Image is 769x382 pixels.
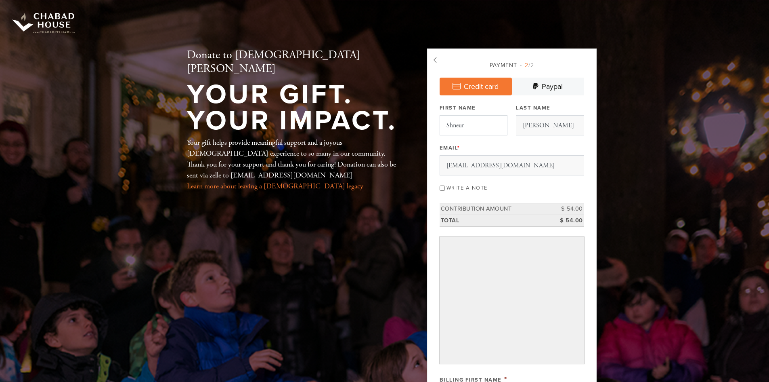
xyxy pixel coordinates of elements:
[548,215,584,226] td: $ 54.00
[548,203,584,215] td: $ 54.00
[187,82,401,134] h1: Your Gift. Your Impact.
[441,238,583,362] iframe: Secure payment input frame
[187,137,401,192] div: Your gift helps provide meaningful support and a joyous [DEMOGRAPHIC_DATA] experience to so many ...
[457,145,460,151] span: This field is required.
[187,49,401,76] h2: Donate to [DEMOGRAPHIC_DATA][PERSON_NAME]
[512,78,584,95] a: Paypal
[440,104,476,112] label: First Name
[12,4,75,33] img: chabad%20house%20logo%20white%202_1.png
[440,61,584,70] div: Payment
[440,215,548,226] td: Total
[440,203,548,215] td: Contribution Amount
[516,104,551,112] label: Last Name
[520,62,534,69] span: /2
[440,144,460,152] label: Email
[525,62,528,69] span: 2
[440,78,512,95] a: Credit card
[187,182,363,191] a: Learn more about leaving a [DEMOGRAPHIC_DATA] legacy
[446,185,488,191] label: Write a note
